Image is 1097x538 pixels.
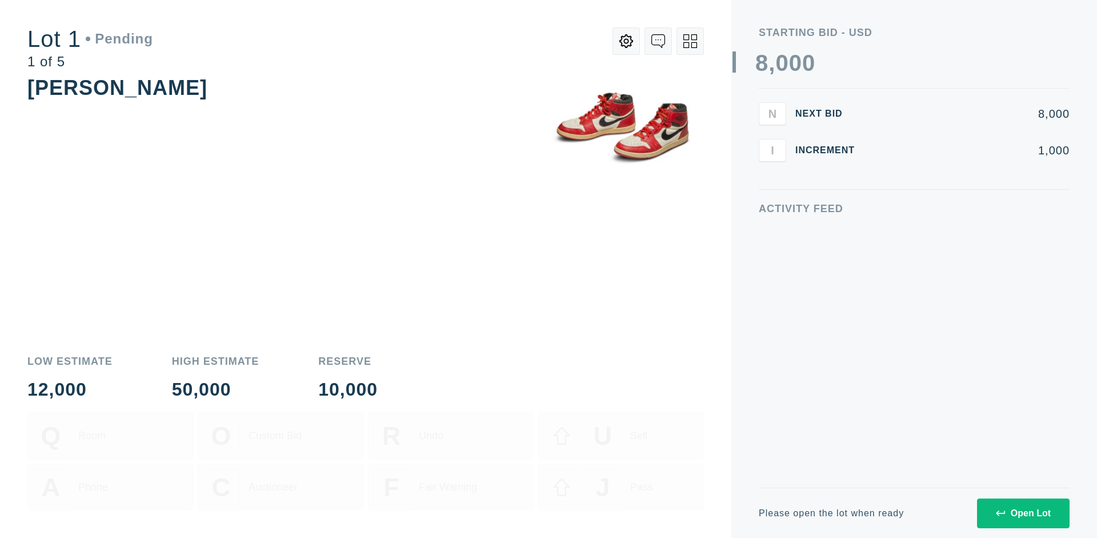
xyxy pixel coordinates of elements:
div: , [768,51,775,280]
div: Open Lot [996,508,1051,519]
span: I [771,144,774,157]
div: Next Bid [795,109,864,118]
div: 8,000 [873,108,1070,119]
button: N [759,102,786,125]
button: Open Lot [977,499,1070,528]
div: Increment [795,146,864,155]
div: Lot 1 [27,27,153,50]
div: Activity Feed [759,204,1070,214]
div: [PERSON_NAME] [27,76,207,99]
div: 12,000 [27,380,113,398]
div: Please open the lot when ready [759,509,904,518]
div: 1,000 [873,145,1070,156]
span: N [768,107,776,120]
div: Low Estimate [27,356,113,366]
div: High Estimate [172,356,259,366]
div: 10,000 [318,380,378,398]
button: I [759,139,786,162]
div: 1 of 5 [27,55,153,69]
div: Starting Bid - USD [759,27,1070,38]
div: 0 [802,51,815,74]
div: 8 [755,51,768,74]
div: 0 [775,51,788,74]
div: 50,000 [172,380,259,398]
div: Pending [86,32,153,46]
div: Reserve [318,356,378,366]
div: 0 [789,51,802,74]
